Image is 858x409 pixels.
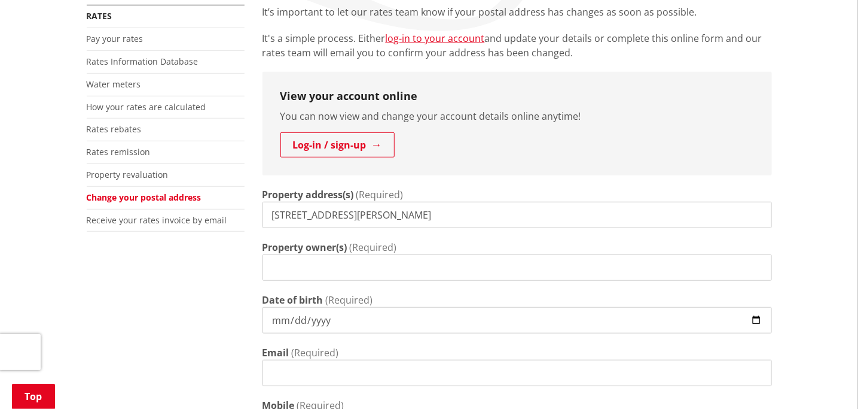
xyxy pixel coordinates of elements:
[262,293,323,307] label: Date of birth
[12,384,55,409] a: Top
[386,32,485,45] a: log-in to your account
[356,188,404,201] span: (Required)
[262,5,772,19] p: It’s important to let our rates team know if your postal address has changes as soon as possible.
[87,123,142,135] a: Rates rebates
[87,101,206,113] a: How your rates are calculated
[803,359,846,402] iframe: Messenger Launcher
[280,109,754,123] p: You can now view and change your account details online anytime!
[262,187,354,202] label: Property address(s)
[262,31,772,60] p: It's a simple process. Either and update your details or complete this online form and our rates ...
[87,169,169,180] a: Property revaluation
[87,10,112,22] a: Rates
[350,241,397,254] span: (Required)
[280,90,754,103] h3: View your account online
[87,56,199,67] a: Rates Information Database
[292,346,339,359] span: (Required)
[87,192,201,203] a: Change your postal address
[87,78,141,90] a: Water meters
[87,33,143,44] a: Pay your rates
[326,293,373,307] span: (Required)
[280,132,395,157] a: Log-in / sign-up
[87,146,151,157] a: Rates remission
[87,214,227,226] a: Receive your rates invoice by email
[262,346,289,360] label: Email
[262,240,347,255] label: Property owner(s)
